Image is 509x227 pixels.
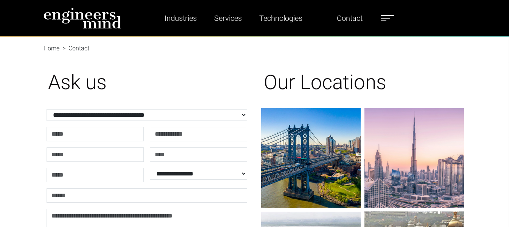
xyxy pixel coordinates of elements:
[334,9,366,27] a: Contact
[48,70,246,95] h1: Ask us
[44,45,59,52] a: Home
[211,9,245,27] a: Services
[264,70,461,95] h1: Our Locations
[364,108,464,208] img: gif
[44,8,121,29] img: logo
[256,9,305,27] a: Technologies
[261,108,361,208] img: gif
[44,36,466,45] nav: breadcrumb
[59,44,89,53] li: Contact
[162,9,200,27] a: Industries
